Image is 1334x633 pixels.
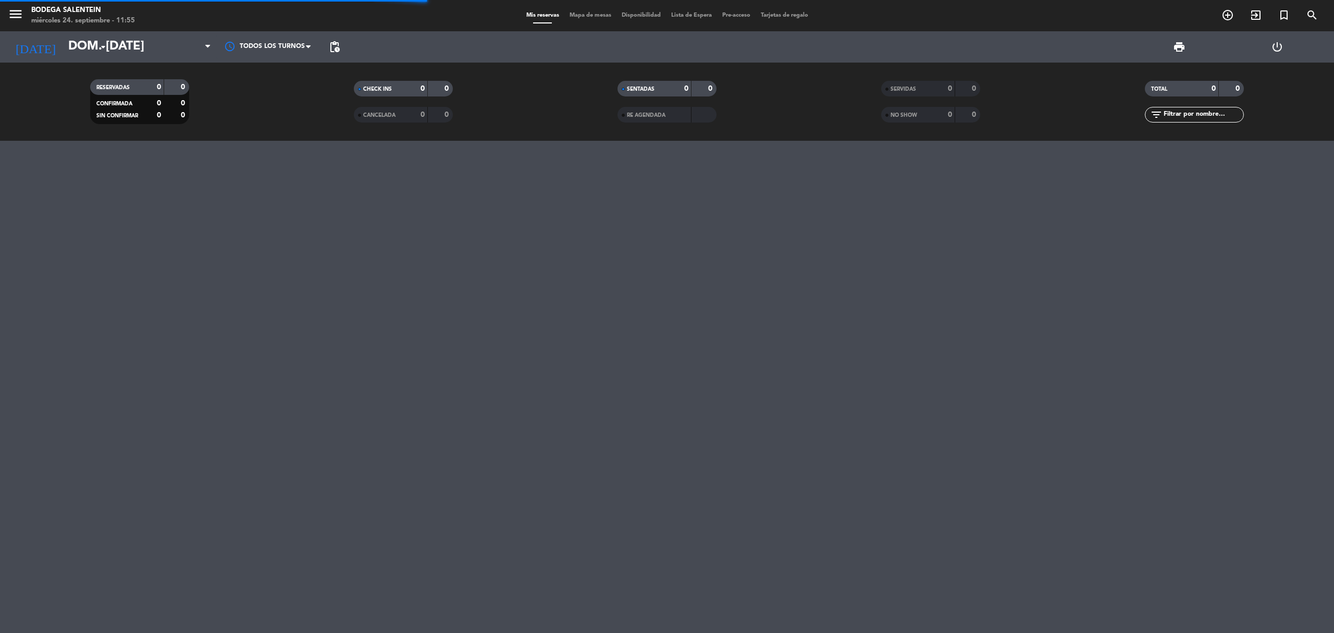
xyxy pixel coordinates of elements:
strong: 0 [972,111,978,118]
strong: 0 [444,85,451,92]
strong: 0 [157,112,161,119]
i: menu [8,6,23,22]
strong: 0 [421,111,425,118]
span: CHECK INS [363,87,392,92]
strong: 0 [181,112,187,119]
strong: 0 [157,83,161,91]
span: Pre-acceso [717,13,756,18]
strong: 0 [1212,85,1216,92]
strong: 0 [181,100,187,107]
strong: 0 [948,111,952,118]
span: NO SHOW [891,113,917,118]
span: CANCELADA [363,113,396,118]
span: TOTAL [1151,87,1167,92]
i: arrow_drop_down [97,41,109,53]
i: power_settings_new [1271,41,1283,53]
strong: 0 [972,85,978,92]
span: print [1173,41,1185,53]
span: Tarjetas de regalo [756,13,813,18]
span: SERVIDAS [891,87,916,92]
span: pending_actions [328,41,341,53]
i: search [1306,9,1318,21]
input: Filtrar por nombre... [1163,109,1243,120]
span: Disponibilidad [616,13,666,18]
strong: 0 [181,83,187,91]
strong: 0 [948,85,952,92]
i: add_circle_outline [1221,9,1234,21]
strong: 0 [421,85,425,92]
span: CONFIRMADA [96,101,132,106]
strong: 0 [708,85,714,92]
span: RE AGENDADA [627,113,665,118]
button: menu [8,6,23,26]
div: LOG OUT [1228,31,1326,63]
strong: 0 [684,85,688,92]
strong: 0 [1236,85,1242,92]
strong: 0 [157,100,161,107]
i: filter_list [1150,108,1163,121]
i: exit_to_app [1250,9,1262,21]
span: SIN CONFIRMAR [96,113,138,118]
div: miércoles 24. septiembre - 11:55 [31,16,135,26]
span: SENTADAS [627,87,654,92]
div: Bodega Salentein [31,5,135,16]
span: Lista de Espera [666,13,717,18]
span: Mapa de mesas [564,13,616,18]
span: Mis reservas [521,13,564,18]
strong: 0 [444,111,451,118]
i: turned_in_not [1278,9,1290,21]
i: [DATE] [8,35,63,58]
span: RESERVADAS [96,85,130,90]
